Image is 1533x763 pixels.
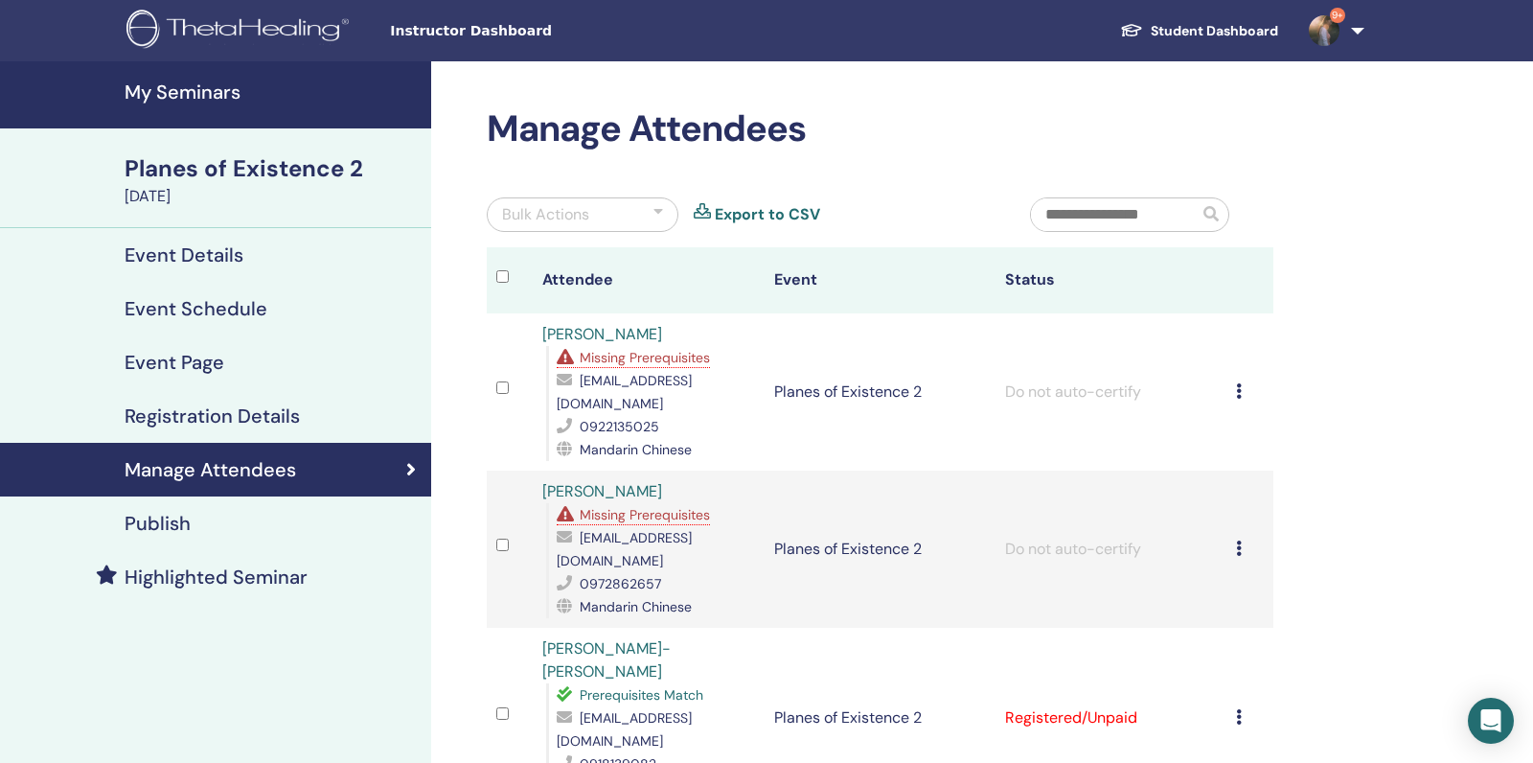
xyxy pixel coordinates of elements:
[580,418,659,435] span: 0922135025
[542,324,662,344] a: [PERSON_NAME]
[580,598,692,615] span: Mandarin Chinese
[580,575,661,592] span: 0972862657
[995,247,1226,313] th: Status
[126,10,355,53] img: logo.png
[125,243,243,266] h4: Event Details
[765,471,995,628] td: Planes of Existence 2
[557,372,692,412] span: [EMAIL_ADDRESS][DOMAIN_NAME]
[125,458,296,481] h4: Manage Attendees
[113,152,431,208] a: Planes of Existence 2[DATE]
[125,512,191,535] h4: Publish
[1468,698,1514,744] div: Open Intercom Messenger
[125,566,308,589] h4: Highlighted Seminar
[125,81,420,104] h4: My Seminars
[765,247,995,313] th: Event
[557,529,692,569] span: [EMAIL_ADDRESS][DOMAIN_NAME]
[557,709,692,750] span: [EMAIL_ADDRESS][DOMAIN_NAME]
[502,203,589,226] div: Bulk Actions
[580,506,710,523] span: Missing Prerequisites
[390,21,677,41] span: Instructor Dashboard
[542,638,671,682] a: [PERSON_NAME]-[PERSON_NAME]
[580,349,710,366] span: Missing Prerequisites
[125,185,420,208] div: [DATE]
[765,313,995,471] td: Planes of Existence 2
[533,247,764,313] th: Attendee
[125,351,224,374] h4: Event Page
[1330,8,1345,23] span: 9+
[580,686,703,704] span: Prerequisites Match
[1309,15,1339,46] img: default.jpg
[125,405,300,428] h4: Registration Details
[125,152,420,185] div: Planes of Existence 2
[580,441,692,458] span: Mandarin Chinese
[487,107,1273,151] h2: Manage Attendees
[125,297,267,320] h4: Event Schedule
[542,481,662,501] a: [PERSON_NAME]
[1120,22,1143,38] img: graduation-cap-white.svg
[1105,13,1293,49] a: Student Dashboard
[715,203,820,226] a: Export to CSV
